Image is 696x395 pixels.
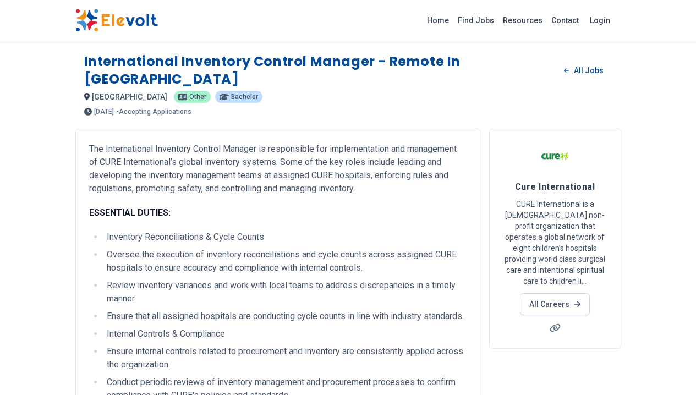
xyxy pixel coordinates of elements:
[103,279,467,305] li: Review inventory variances and work with local teams to address discrepancies in a timely manner.
[515,182,595,192] span: Cure International
[547,12,583,29] a: Contact
[453,12,498,29] a: Find Jobs
[498,12,547,29] a: Resources
[189,94,206,100] span: Other
[103,327,467,341] li: Internal Controls & Compliance
[583,9,617,31] a: Login
[92,92,167,101] span: [GEOGRAPHIC_DATA]
[103,231,467,244] li: Inventory Reconciliations & Cycle Counts
[423,12,453,29] a: Home
[116,108,191,115] p: - Accepting Applications
[103,310,467,323] li: Ensure that all assigned hospitals are conducting cycle counts in line with industry standards.
[231,94,258,100] span: Bachelor
[503,199,607,287] p: CURE International is a [DEMOGRAPHIC_DATA] non-profit organization that operates a global network...
[94,108,114,115] span: [DATE]
[103,345,467,371] li: Ensure internal controls related to procurement and inventory are consistently applied across the...
[103,248,467,275] li: Oversee the execution of inventory reconciliations and cycle counts across assigned CURE hospital...
[555,62,612,79] a: All Jobs
[89,207,171,218] strong: ESSENTIAL DUTIES:
[84,53,556,88] h1: International Inventory Control Manager - Remote in [GEOGRAPHIC_DATA]
[520,293,590,315] a: All Careers
[89,142,467,195] p: The International Inventory Control Manager is responsible for implementation and management of C...
[541,142,569,170] img: Cure International
[75,9,158,32] img: Elevolt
